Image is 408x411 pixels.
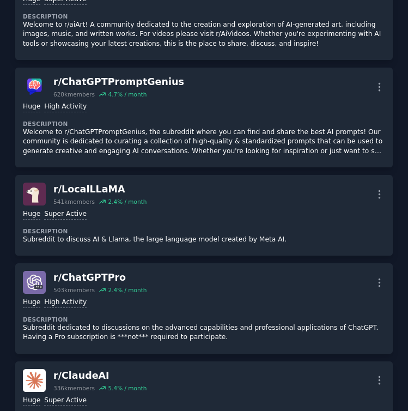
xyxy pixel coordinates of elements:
div: Huge [23,396,40,406]
div: Super Active [44,209,87,220]
p: Subreddit dedicated to discussions on the advanced capabilities and professional applications of ... [23,323,385,342]
div: 620k members [53,90,95,98]
p: Welcome to r/ChatGPTPromptGenius, the subreddit where you can find and share the best AI prompts!... [23,128,385,156]
div: r/ ClaudeAI [53,369,147,383]
div: Huge [23,298,40,308]
div: 503k members [53,286,95,294]
dt: Description [23,13,385,20]
div: r/ ChatGPTPromptGenius [53,75,184,89]
a: ChatGPTPromptGeniusr/ChatGPTPromptGenius620kmembers4.7% / monthHugeHigh ActivityDescriptionWelcom... [15,68,393,167]
a: LocalLLaMAr/LocalLLaMA541kmembers2.4% / monthHugeSuper ActiveDescriptionSubreddit to discuss AI &... [15,175,393,256]
div: 541k members [53,198,95,206]
div: 4.7 % / month [108,90,147,98]
dt: Description [23,120,385,128]
div: 336k members [53,384,95,392]
div: High Activity [44,298,87,308]
dt: Description [23,227,385,235]
div: 5.4 % / month [108,384,147,392]
p: Subreddit to discuss AI & Llama, the large language model created by Meta AI. [23,235,385,245]
div: Huge [23,209,40,220]
div: Huge [23,102,40,112]
div: r/ ChatGPTPro [53,271,147,285]
div: 2.4 % / month [108,286,147,294]
p: Welcome to r/aiArt! A community dedicated to the creation and exploration of AI-generated art, in... [23,20,385,49]
dt: Description [23,316,385,323]
a: ChatGPTPror/ChatGPTPro503kmembers2.4% / monthHugeHigh ActivityDescriptionSubreddit dedicated to d... [15,263,393,354]
img: ClaudeAI [23,369,46,392]
img: ChatGPTPromptGenius [23,75,46,98]
img: LocalLLaMA [23,183,46,206]
img: ChatGPTPro [23,271,46,294]
div: High Activity [44,102,87,112]
div: r/ LocalLLaMA [53,183,147,196]
div: Super Active [44,396,87,406]
div: 2.4 % / month [108,198,147,206]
